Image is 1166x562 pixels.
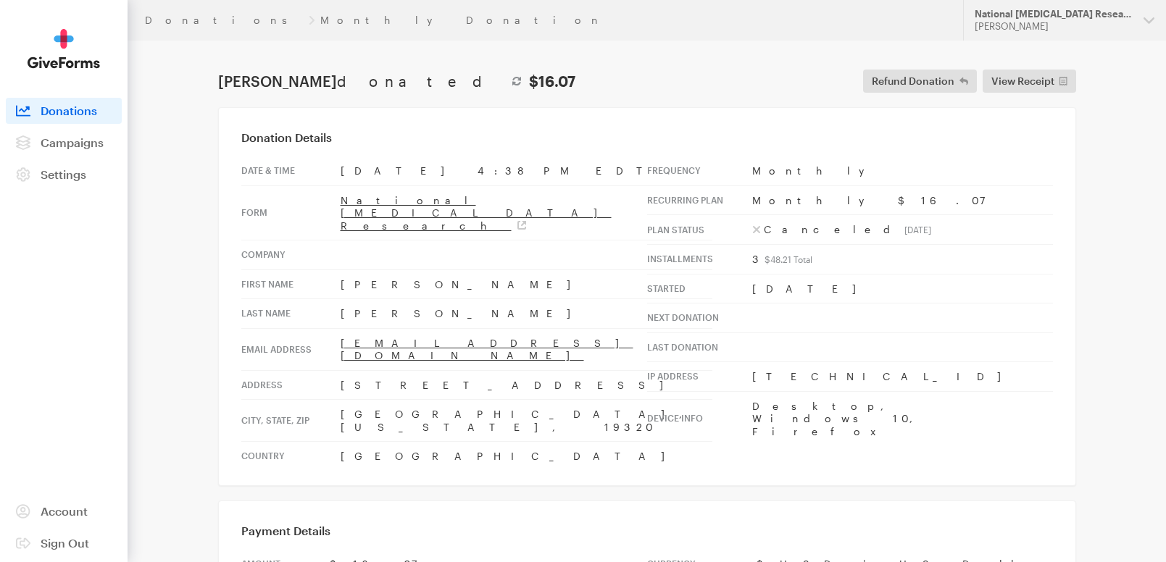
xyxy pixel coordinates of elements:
strong: $16.07 [529,72,575,90]
a: National [MEDICAL_DATA] Research [341,194,612,232]
th: Address [241,370,341,400]
th: First Name [241,269,341,299]
td: [STREET_ADDRESS] [341,370,712,400]
th: Country [241,442,341,471]
a: [EMAIL_ADDRESS][DOMAIN_NAME] [341,337,633,362]
td: [TECHNICAL_ID] [752,362,1053,392]
span: Campaigns [41,135,104,149]
th: Next donation [647,303,752,333]
sub: $48.21 Total [765,254,812,264]
th: Date & time [241,156,341,185]
td: [PERSON_NAME] [341,269,712,299]
a: Sign Out [6,530,122,556]
th: Recurring Plan [647,185,752,215]
h3: Donation Details [241,130,1053,145]
span: View Receipt [991,72,1054,90]
a: Donations [6,98,122,124]
th: Plan Status [647,215,752,245]
td: [PERSON_NAME] [341,299,712,329]
td: [GEOGRAPHIC_DATA], [US_STATE], 19320 [341,400,712,442]
th: City, state, zip [241,400,341,442]
span: Account [41,504,88,518]
th: Installments [647,245,752,274]
span: Sign Out [41,536,89,550]
sub: [DATE] [904,225,931,235]
th: Email address [241,328,341,370]
td: 3 [752,245,1053,274]
th: Started [647,274,752,303]
th: Frequency [647,156,752,185]
td: Desktop, Windows 10, Firefox [752,391,1053,445]
td: [DATE] [752,274,1053,303]
img: GiveForms [28,29,100,69]
span: donated [337,72,504,90]
th: Device info [647,391,752,445]
td: [DATE] 4:38 PM EDT [341,156,712,185]
td: Monthly [752,156,1053,185]
a: Account [6,498,122,524]
a: Settings [6,162,122,188]
button: Refund Donation [863,70,977,93]
td: [GEOGRAPHIC_DATA] [341,442,712,471]
th: Last Name [241,299,341,329]
div: [PERSON_NAME] [975,20,1132,33]
th: IP address [647,362,752,392]
span: Settings [41,167,86,181]
td: Canceled [752,215,1053,245]
th: Form [241,185,341,240]
th: Last donation [647,332,752,362]
div: National [MEDICAL_DATA] Research [975,8,1132,20]
span: Donations [41,104,97,117]
span: Refund Donation [872,72,954,90]
a: Campaigns [6,130,122,156]
td: Monthly $16.07 [752,185,1053,215]
th: Company [241,240,341,270]
h3: Payment Details [241,524,1053,538]
a: View Receipt [983,70,1076,93]
a: Donations [145,14,303,26]
h1: [PERSON_NAME] [218,72,575,90]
